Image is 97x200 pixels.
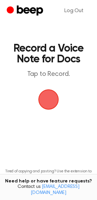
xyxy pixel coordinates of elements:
[38,89,59,110] img: Beep Logo
[31,184,79,195] a: [EMAIL_ADDRESS][DOMAIN_NAME]
[58,3,90,19] a: Log Out
[7,4,45,18] a: Beep
[12,43,85,65] h1: Record a Voice Note for Docs
[4,184,93,196] span: Contact us
[12,70,85,79] p: Tap to Record.
[5,169,92,179] p: Tired of copying and pasting? Use the extension to automatically insert your recordings.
